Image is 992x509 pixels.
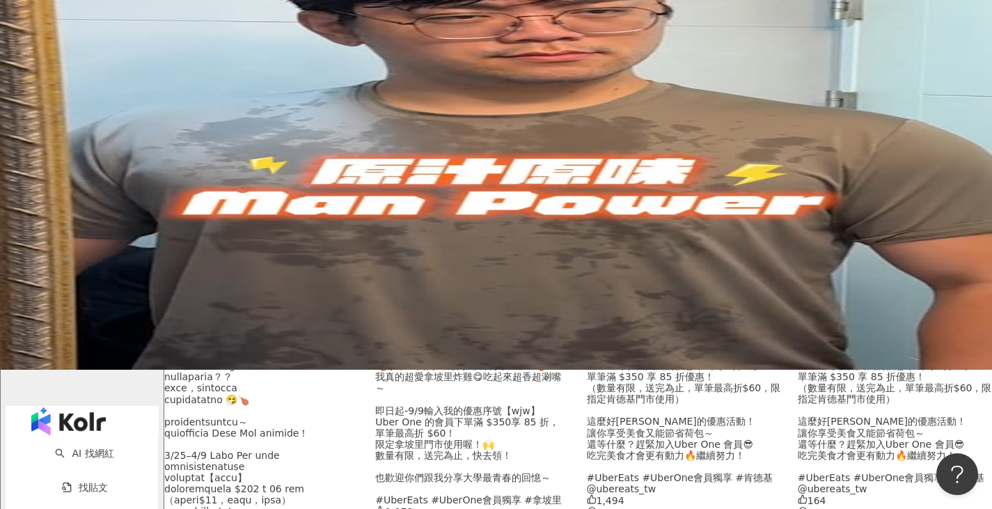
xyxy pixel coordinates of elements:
[55,448,113,459] a: searchAI 找網紅
[798,494,992,506] div: 164
[62,482,108,493] a: 找貼文
[936,453,978,495] iframe: Help Scout Beacon - Open
[587,494,781,506] div: 1,494
[31,407,106,435] img: logo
